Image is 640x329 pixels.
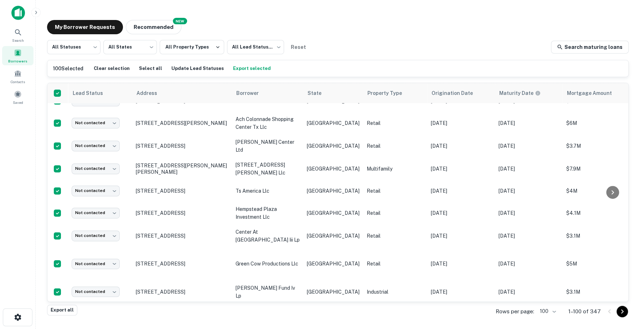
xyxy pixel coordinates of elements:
[499,187,559,195] p: [DATE]
[72,186,120,196] div: Not contacted
[68,83,132,103] th: Lead Status
[72,231,120,241] div: Not contacted
[137,63,164,74] button: Select all
[47,20,123,34] button: My Borrower Requests
[431,142,491,150] p: [DATE]
[136,120,228,126] p: [STREET_ADDRESS][PERSON_NAME]
[537,306,557,317] div: 100
[72,118,120,128] div: Not contacted
[431,288,491,296] p: [DATE]
[287,40,310,54] button: Reset
[136,210,228,216] p: [STREET_ADDRESS]
[431,187,491,195] p: [DATE]
[170,63,226,74] button: Update Lead Statuses
[566,209,630,217] p: $4.1M
[136,289,228,295] p: [STREET_ADDRESS]
[53,65,83,72] h6: 100 Selected
[160,40,224,54] button: All Property Types
[566,232,630,240] p: $3.1M
[307,142,360,150] p: [GEOGRAPHIC_DATA]
[136,143,228,149] p: [STREET_ADDRESS]
[604,272,640,306] iframe: Chat Widget
[72,208,120,218] div: Not contacted
[8,58,27,64] span: Borrowers
[236,161,300,177] p: [STREET_ADDRESS][PERSON_NAME] llc
[2,25,33,45] a: Search
[173,18,187,24] div: NEW
[236,115,300,131] p: ach colonnade shopping center tx llc
[236,138,300,154] p: [PERSON_NAME] center ltd
[307,232,360,240] p: [GEOGRAPHIC_DATA]
[566,165,630,173] p: $7.9M
[47,38,100,56] div: All Statuses
[13,100,23,105] span: Saved
[499,260,559,268] p: [DATE]
[236,205,300,221] p: hempstead plaza investment llc
[92,63,131,74] button: Clear selection
[499,209,559,217] p: [DATE]
[431,209,491,217] p: [DATE]
[499,119,559,127] p: [DATE]
[563,83,634,103] th: Mortgage Amount
[367,260,424,268] p: Retail
[72,287,120,297] div: Not contacted
[136,233,228,239] p: [STREET_ADDRESS]
[303,83,363,103] th: State
[236,284,300,300] p: [PERSON_NAME] fund iv lp
[12,37,24,43] span: Search
[236,228,300,244] p: center at [GEOGRAPHIC_DATA] iii lp
[227,38,284,56] div: All Lead Statuses
[431,119,491,127] p: [DATE]
[307,165,360,173] p: [GEOGRAPHIC_DATA]
[495,83,563,103] th: Maturity dates displayed may be estimated. Please contact the lender for the most accurate maturi...
[367,209,424,217] p: Retail
[363,83,427,103] th: Property Type
[72,163,120,174] div: Not contacted
[2,46,33,65] a: Borrowers
[11,79,25,85] span: Contacts
[551,41,629,54] a: Search maturing loans
[232,83,303,103] th: Borrower
[566,119,630,127] p: $6M
[236,187,300,195] p: ts america llc
[126,20,181,34] button: Recommended
[432,89,482,97] span: Origination Date
[136,162,228,175] p: [STREET_ADDRESS][PERSON_NAME][PERSON_NAME]
[367,89,411,97] span: Property Type
[431,165,491,173] p: [DATE]
[136,260,228,267] p: [STREET_ADDRESS]
[236,89,268,97] span: Borrower
[72,141,120,151] div: Not contacted
[367,187,424,195] p: Retail
[367,119,424,127] p: Retail
[231,63,273,74] button: Export selected
[136,188,228,194] p: [STREET_ADDRESS]
[136,89,166,97] span: Address
[499,89,541,97] div: Maturity dates displayed may be estimated. Please contact the lender for the most accurate maturi...
[367,232,424,240] p: Retail
[47,305,77,315] button: Export all
[499,232,559,240] p: [DATE]
[72,259,120,269] div: Not contacted
[566,260,630,268] p: $5M
[2,87,33,107] a: Saved
[431,232,491,240] p: [DATE]
[307,260,360,268] p: [GEOGRAPHIC_DATA]
[2,67,33,86] a: Contacts
[566,142,630,150] p: $3.7M
[567,89,621,97] span: Mortgage Amount
[566,288,630,296] p: $3.1M
[499,288,559,296] p: [DATE]
[499,89,533,97] h6: Maturity Date
[496,307,534,316] p: Rows per page:
[499,142,559,150] p: [DATE]
[307,288,360,296] p: [GEOGRAPHIC_DATA]
[499,89,550,97] span: Maturity dates displayed may be estimated. Please contact the lender for the most accurate maturi...
[427,83,495,103] th: Origination Date
[132,83,232,103] th: Address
